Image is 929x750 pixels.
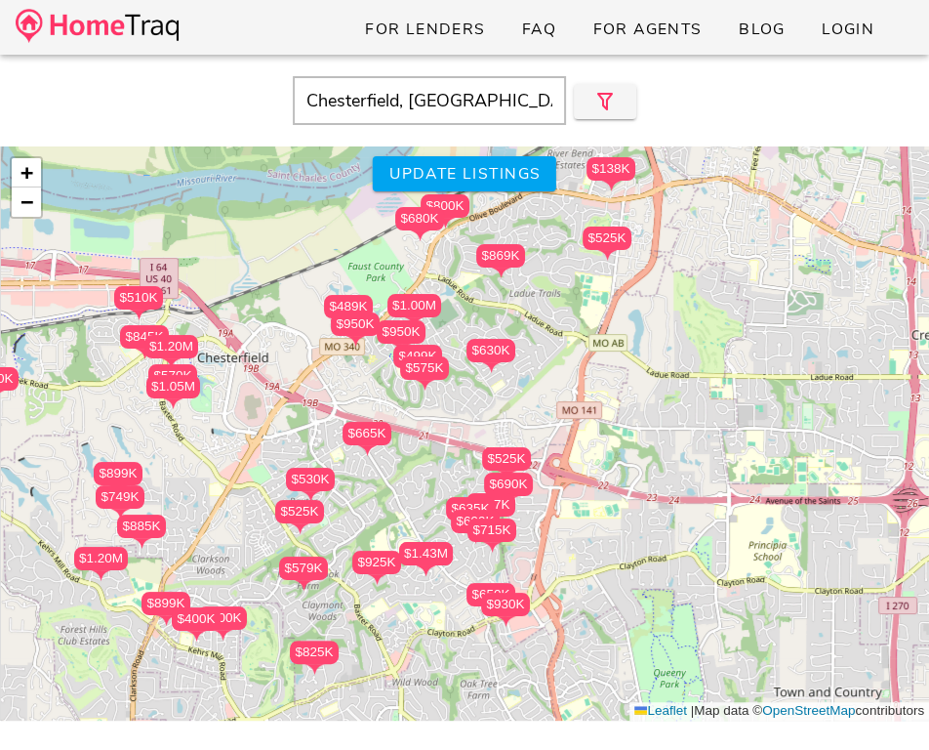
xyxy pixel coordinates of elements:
[586,157,635,191] div: $138K
[148,364,197,388] div: $570K
[451,510,500,533] div: $699K
[393,345,442,379] div: $499K
[466,583,515,606] div: $650K
[91,570,111,581] img: triPin.png
[114,286,163,320] div: $510K
[482,447,531,471] div: $525K
[331,312,380,336] div: $950K
[466,493,515,517] div: $687K
[490,268,510,278] img: triPin.png
[134,349,154,359] img: triPin.png
[482,447,531,481] div: $525K
[148,364,197,398] div: $570K
[364,19,486,40] span: For Lenders
[466,493,515,527] div: $687K
[821,19,874,40] span: Login
[600,181,621,191] img: triPin.png
[387,294,441,328] div: $1.00M
[466,339,515,373] div: $630K
[762,703,855,718] a: OpenStreetMap
[390,344,411,354] img: triPin.png
[324,295,373,318] div: $489K
[583,227,631,261] div: $525K
[576,12,717,47] a: For Agents
[343,422,391,445] div: $665K
[404,317,424,328] img: triPin.png
[591,19,702,40] span: For Agents
[738,19,786,40] span: Blog
[393,345,442,368] div: $499K
[94,462,142,496] div: $899K
[446,497,495,531] div: $635K
[155,615,176,626] img: triPin.png
[586,157,635,181] div: $138K
[144,335,198,369] div: $1.20M
[172,607,221,642] div: $400K
[198,606,247,641] div: $800K
[286,468,335,491] div: $530K
[387,294,441,317] div: $1.00M
[303,664,324,675] img: triPin.png
[805,12,890,47] a: Login
[117,515,166,549] div: $885K
[163,398,183,409] img: triPin.png
[366,574,386,585] img: triPin.png
[395,207,444,241] div: $680K
[198,606,247,630] div: $800K
[395,207,444,230] div: $680K
[356,445,377,456] img: triPin.png
[141,592,190,615] div: $899K
[293,76,566,125] input: Enter Your Address, Zipcode or City & State
[128,310,148,320] img: triPin.png
[467,519,516,542] div: $715K
[481,593,530,627] div: $930K
[373,156,556,191] button: Update listings
[348,12,502,47] a: For Lenders
[388,163,541,185] span: Update listings
[481,542,502,553] img: triPin.png
[466,583,515,617] div: $650K
[185,631,206,642] img: triPin.png
[399,542,453,565] div: $1.43M
[117,515,166,538] div: $885K
[409,230,429,241] img: triPin.png
[275,500,324,534] div: $525K
[94,462,142,485] div: $899K
[144,335,198,358] div: $1.20M
[300,491,320,502] img: triPin.png
[495,616,515,627] img: triPin.png
[446,497,495,521] div: $635K
[464,533,485,544] img: triPin.png
[476,244,525,268] div: $869K
[400,356,449,380] div: $575K
[331,312,380,347] div: $950K
[377,320,425,344] div: $950K
[596,250,617,261] img: triPin.png
[421,194,469,218] div: $800K
[286,468,335,502] div: $530K
[12,187,41,217] a: Zoom out
[279,557,328,591] div: $579K
[343,422,391,456] div: $665K
[109,509,130,520] img: triPin.png
[399,542,453,576] div: $1.43M
[466,339,515,362] div: $630K
[293,580,313,591] img: triPin.png
[114,286,163,310] div: $510K
[279,557,328,580] div: $579K
[344,336,365,347] img: triPin.png
[12,158,41,187] a: Zoom in
[290,641,339,675] div: $825K
[831,656,929,750] iframe: Chat Widget
[434,218,455,229] img: triPin.png
[16,9,179,43] img: desktop-logo.34a1112.png
[146,375,200,398] div: $1.05M
[481,593,530,616] div: $930K
[131,538,151,549] img: triPin.png
[496,471,516,481] img: triPin.png
[377,320,425,354] div: $950K
[451,510,500,544] div: $699K
[414,380,434,391] img: triPin.png
[275,500,324,523] div: $525K
[629,702,929,721] div: Map data © contributors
